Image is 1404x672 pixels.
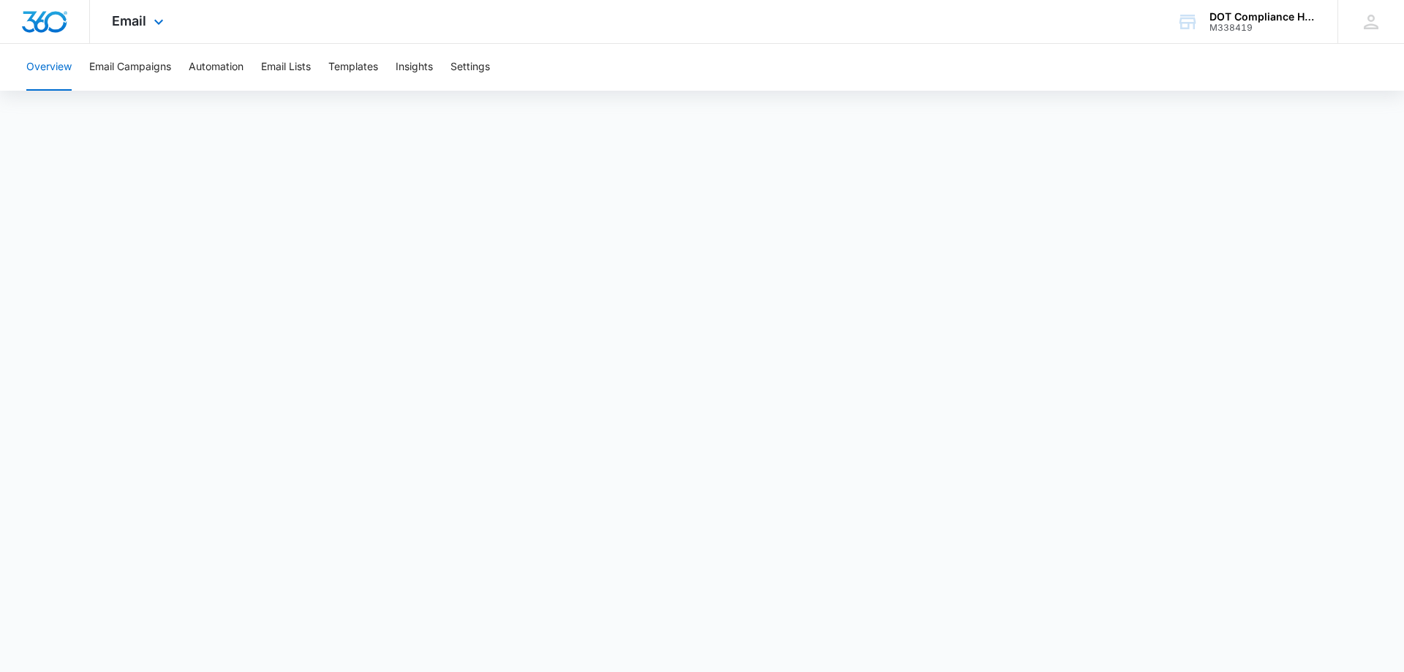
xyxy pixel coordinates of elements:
[1209,11,1316,23] div: account name
[89,44,171,91] button: Email Campaigns
[1209,23,1316,33] div: account id
[396,44,433,91] button: Insights
[189,44,244,91] button: Automation
[450,44,490,91] button: Settings
[328,44,378,91] button: Templates
[112,13,146,29] span: Email
[26,44,72,91] button: Overview
[261,44,311,91] button: Email Lists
